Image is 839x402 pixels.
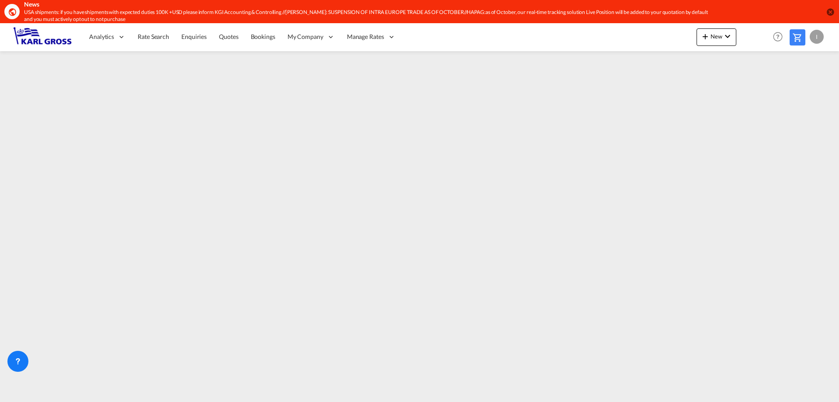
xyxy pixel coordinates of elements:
span: Manage Rates [347,32,384,41]
div: Help [770,29,790,45]
span: My Company [288,32,323,41]
span: New [700,33,733,40]
a: Bookings [245,23,281,51]
span: Bookings [251,33,275,40]
span: Help [770,29,785,44]
md-icon: icon-plus 400-fg [700,31,711,42]
button: icon-plus 400-fgNewicon-chevron-down [697,28,736,46]
div: Manage Rates [341,23,402,51]
a: Enquiries [175,23,213,51]
span: Rate Search [138,33,169,40]
img: 3269c73066d711f095e541db4db89301.png [13,27,72,47]
span: Quotes [219,33,238,40]
a: Quotes [213,23,244,51]
a: Rate Search [132,23,175,51]
span: Enquiries [181,33,207,40]
div: Analytics [83,23,132,51]
div: I [810,30,824,44]
span: Analytics [89,32,114,41]
md-icon: icon-earth [8,7,17,16]
div: USA shipments: if you have shipments with expected duties 100K +USD please inform KGI Accounting ... [24,9,710,24]
div: My Company [281,23,341,51]
button: icon-close-circle [826,7,835,16]
md-icon: icon-chevron-down [722,31,733,42]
